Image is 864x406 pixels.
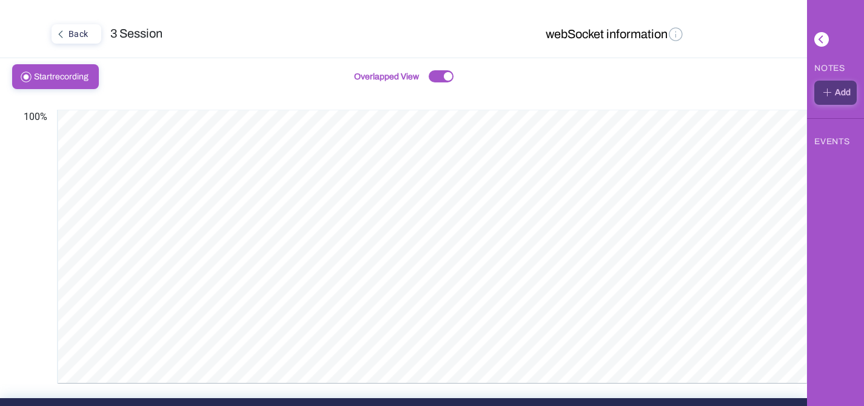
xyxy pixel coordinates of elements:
[668,25,685,42] img: information.png
[814,59,845,81] div: NOTES
[53,26,69,42] img: left_angle.png
[110,24,404,45] div: 3 Session
[12,64,99,89] button: Startrecording
[15,69,34,85] img: record_icon.png
[814,32,829,47] img: left_angle_with_background.png
[542,24,688,45] button: webSocket information
[34,72,52,81] span: Start
[820,85,835,99] img: plus_sign.png
[53,26,98,42] div: Back
[814,81,857,105] button: Add
[52,24,101,44] button: Back
[818,85,853,100] div: Add
[814,132,849,151] div: EVENTS
[350,64,457,89] button: Overlapped View
[444,72,452,81] img: ellipse.png
[34,65,96,88] span: recording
